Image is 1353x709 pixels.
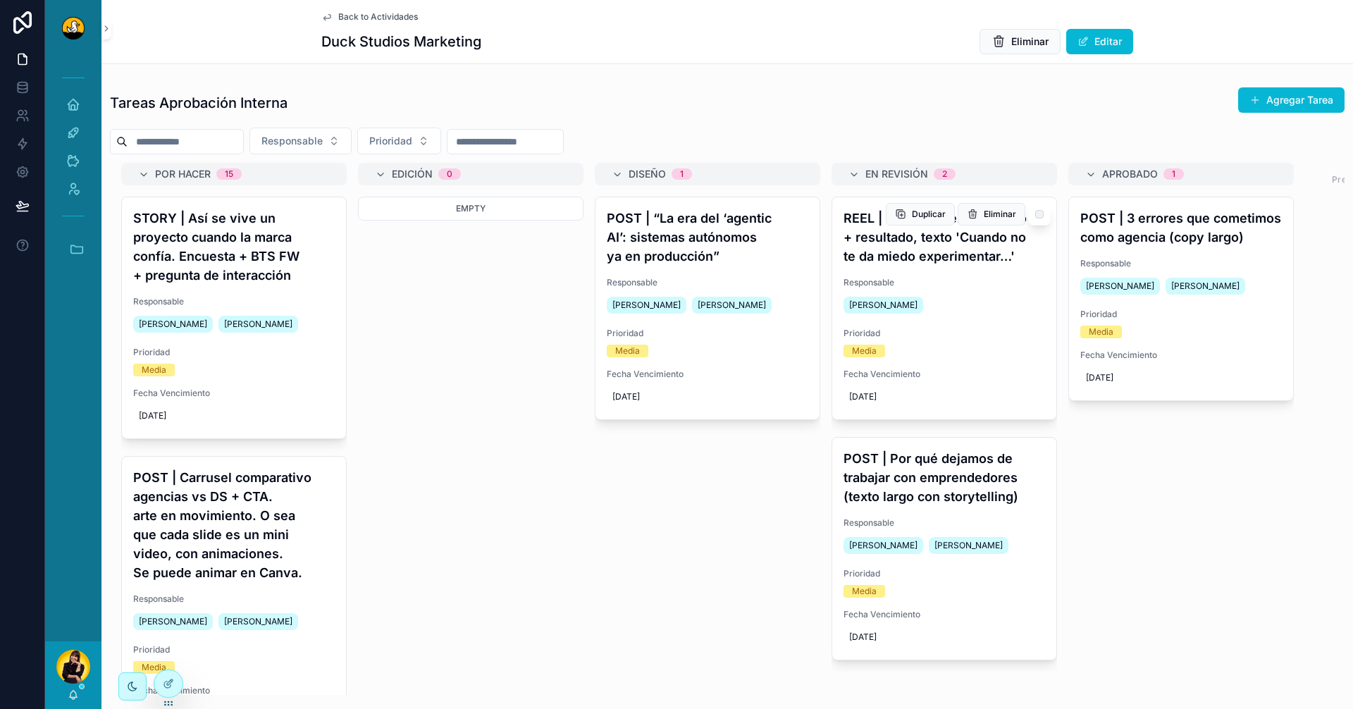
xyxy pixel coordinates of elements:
div: 1 [680,168,684,180]
span: [PERSON_NAME] [224,319,292,330]
span: En Revisión [865,167,928,181]
button: Select Button [357,128,441,154]
div: Media [142,661,166,674]
span: Prioridad [133,347,335,358]
span: [PERSON_NAME] [1086,280,1154,292]
a: POST | Por qué dejamos de trabajar con emprendedores (texto largo con storytelling)Responsable[PE... [832,437,1057,660]
span: Edición [392,167,433,181]
span: [PERSON_NAME] [139,616,207,627]
span: Responsable [844,277,1045,288]
a: REEL | Cultura interna: equipo + resultado, texto 'Cuando no te da miedo experimentar…'Responsabl... [832,197,1057,420]
button: Eliminar [980,29,1061,54]
div: Media [615,345,640,357]
h4: POST | 3 errores que cometimos como agencia (copy largo) [1080,209,1282,247]
span: Responsable [607,277,808,288]
span: Prioridad [369,134,412,148]
h4: REEL | Cultura interna: equipo + resultado, texto 'Cuando no te da miedo experimentar…' [844,209,1045,266]
span: Fecha Vencimiento [844,369,1045,380]
span: Responsable [133,296,335,307]
h4: POST | Por qué dejamos de trabajar con emprendedores (texto largo con storytelling) [844,449,1045,506]
button: Agregar Tarea [1238,87,1345,113]
span: [PERSON_NAME] [1171,280,1240,292]
span: Back to Actividades [338,11,418,23]
span: Responsable [844,517,1045,529]
button: Editar [1066,29,1133,54]
span: Eliminar [984,209,1016,220]
div: Media [852,585,877,598]
span: [PERSON_NAME] [849,300,918,311]
span: Fecha Vencimiento [133,685,335,696]
a: POST | “La era del ‘agentic AI’: sistemas autónomos ya en producción”Responsable[PERSON_NAME][PER... [595,197,820,420]
span: Prioridad [844,568,1045,579]
span: Aprobado [1102,167,1158,181]
span: Fecha Vencimiento [133,388,335,399]
div: Media [1089,326,1113,338]
span: Responsable [1080,258,1282,269]
span: Responsable [133,593,335,605]
span: [PERSON_NAME] [224,616,292,627]
span: [DATE] [139,410,329,421]
div: scrollable content [45,56,101,289]
span: Diseño [629,167,666,181]
a: STORY | Así se vive un proyecto cuando la marca confía. Encuesta + BTS FW + pregunta de interacci... [121,197,347,439]
h4: POST | Carrusel comparativo agencias vs DS + CTA. arte en movimiento. O sea que cada slide es un ... [133,468,335,582]
span: [PERSON_NAME] [934,540,1003,551]
span: Por Hacer [155,167,211,181]
span: Responsable [261,134,323,148]
span: Prioridad [844,328,1045,339]
h1: Tareas Aprobación Interna [110,93,288,113]
span: Prioridad [1080,309,1282,320]
h4: STORY | Así se vive un proyecto cuando la marca confía. Encuesta + BTS FW + pregunta de interacción [133,209,335,285]
h1: Duck Studios Marketing [321,32,481,51]
span: Fecha Vencimiento [607,369,808,380]
div: 15 [225,168,233,180]
div: Media [142,364,166,376]
h4: POST | “La era del ‘agentic AI’: sistemas autónomos ya en producción” [607,209,808,266]
div: 2 [942,168,947,180]
img: App logo [62,17,85,39]
span: Duplicar [912,209,946,220]
span: [PERSON_NAME] [139,319,207,330]
button: Duplicar [886,203,955,226]
span: Prioridad [133,644,335,655]
span: [PERSON_NAME] [849,540,918,551]
a: POST | 3 errores que cometimos como agencia (copy largo)Responsable[PERSON_NAME][PERSON_NAME]Prio... [1068,197,1294,401]
span: [PERSON_NAME] [698,300,766,311]
span: Fecha Vencimiento [844,609,1045,620]
span: [DATE] [612,391,803,402]
span: [DATE] [1086,372,1276,383]
span: [PERSON_NAME] [612,300,681,311]
div: Media [852,345,877,357]
span: [DATE] [849,631,1039,643]
span: [DATE] [849,391,1039,402]
div: 1 [1172,168,1175,180]
span: Fecha Vencimiento [1080,350,1282,361]
button: Eliminar [958,203,1025,226]
div: 0 [447,168,452,180]
button: Select Button [249,128,352,154]
a: Back to Actividades [321,11,418,23]
span: Empty [456,203,486,214]
span: Prioridad [607,328,808,339]
span: Eliminar [1011,35,1049,49]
